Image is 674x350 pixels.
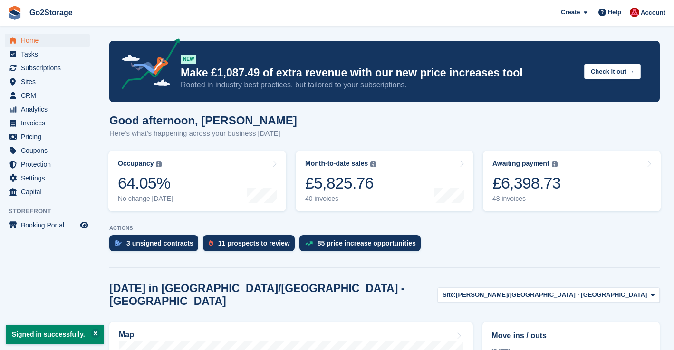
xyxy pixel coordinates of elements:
img: James Pearson [630,8,639,17]
span: [PERSON_NAME]/[GEOGRAPHIC_DATA] - [GEOGRAPHIC_DATA] [456,290,647,300]
a: menu [5,144,90,157]
h2: Map [119,331,134,339]
span: Sites [21,75,78,88]
span: Account [641,8,665,18]
a: Preview store [78,219,90,231]
span: Site: [443,290,456,300]
a: Go2Storage [26,5,77,20]
img: price-adjustments-announcement-icon-8257ccfd72463d97f412b2fc003d46551f7dbcb40ab6d574587a9cd5c0d94... [114,38,180,93]
button: Check it out → [584,64,641,79]
img: price_increase_opportunities-93ffe204e8149a01c8c9dc8f82e8f89637d9d84a8eef4429ea346261dce0b2c0.svg [305,241,313,246]
span: Capital [21,185,78,199]
div: 40 invoices [305,195,376,203]
a: Occupancy 64.05% No change [DATE] [108,151,286,211]
span: Protection [21,158,78,171]
span: Pricing [21,130,78,143]
div: 64.05% [118,173,173,193]
div: Occupancy [118,160,154,168]
a: 85 price increase opportunities [299,235,425,256]
a: Month-to-date sales £5,825.76 40 invoices [296,151,473,211]
div: 85 price increase opportunities [318,239,416,247]
span: Settings [21,171,78,185]
button: Site: [PERSON_NAME]/[GEOGRAPHIC_DATA] - [GEOGRAPHIC_DATA] [437,287,660,303]
img: icon-info-grey-7440780725fd019a000dd9b08b2336e03edf1995a4989e88bcd33f0948082b44.svg [370,161,376,167]
span: Storefront [9,207,95,216]
div: 11 prospects to review [218,239,290,247]
div: £5,825.76 [305,173,376,193]
a: menu [5,218,90,232]
span: CRM [21,89,78,102]
div: £6,398.73 [492,173,561,193]
h1: Good afternoon, [PERSON_NAME] [109,114,297,127]
p: Make £1,087.49 of extra revenue with our new price increases tool [181,66,577,80]
div: Awaiting payment [492,160,549,168]
p: Signed in successfully. [6,325,104,344]
img: contract_signature_icon-13c848040528278c33f63329250d36e43548de30e8caae1d1a13099fd9432cc5.svg [115,240,122,246]
a: menu [5,158,90,171]
div: Month-to-date sales [305,160,368,168]
a: menu [5,116,90,130]
span: Analytics [21,103,78,116]
h2: [DATE] in [GEOGRAPHIC_DATA]/[GEOGRAPHIC_DATA] - [GEOGRAPHIC_DATA] [109,282,437,308]
p: Rooted in industry best practices, but tailored to your subscriptions. [181,80,577,90]
span: Create [561,8,580,17]
img: icon-info-grey-7440780725fd019a000dd9b08b2336e03edf1995a4989e88bcd33f0948082b44.svg [156,161,162,167]
span: Home [21,34,78,47]
a: menu [5,185,90,199]
span: Help [608,8,621,17]
a: menu [5,89,90,102]
a: menu [5,103,90,116]
a: menu [5,130,90,143]
span: Tasks [21,47,78,61]
div: 48 invoices [492,195,561,203]
img: stora-icon-8386f47178a22dfd0bd8f6a31ec36ba5ce8667c1dd55bd0f319d3a0aa187defe.svg [8,6,22,20]
a: menu [5,75,90,88]
span: Invoices [21,116,78,130]
a: 3 unsigned contracts [109,235,203,256]
img: prospect-51fa495bee0391a8d652442698ab0144808aea92771e9ea1ae160a38d050c398.svg [209,240,213,246]
div: No change [DATE] [118,195,173,203]
h2: Move ins / outs [491,330,651,341]
a: 11 prospects to review [203,235,299,256]
img: icon-info-grey-7440780725fd019a000dd9b08b2336e03edf1995a4989e88bcd33f0948082b44.svg [552,161,558,167]
span: Coupons [21,144,78,157]
div: 3 unsigned contracts [126,239,193,247]
span: Booking Portal [21,218,78,232]
a: menu [5,61,90,75]
p: Here's what's happening across your business [DATE] [109,128,297,139]
a: Awaiting payment £6,398.73 48 invoices [483,151,661,211]
p: ACTIONS [109,225,660,231]
a: menu [5,47,90,61]
span: Subscriptions [21,61,78,75]
a: menu [5,171,90,185]
a: menu [5,34,90,47]
div: NEW [181,55,196,64]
